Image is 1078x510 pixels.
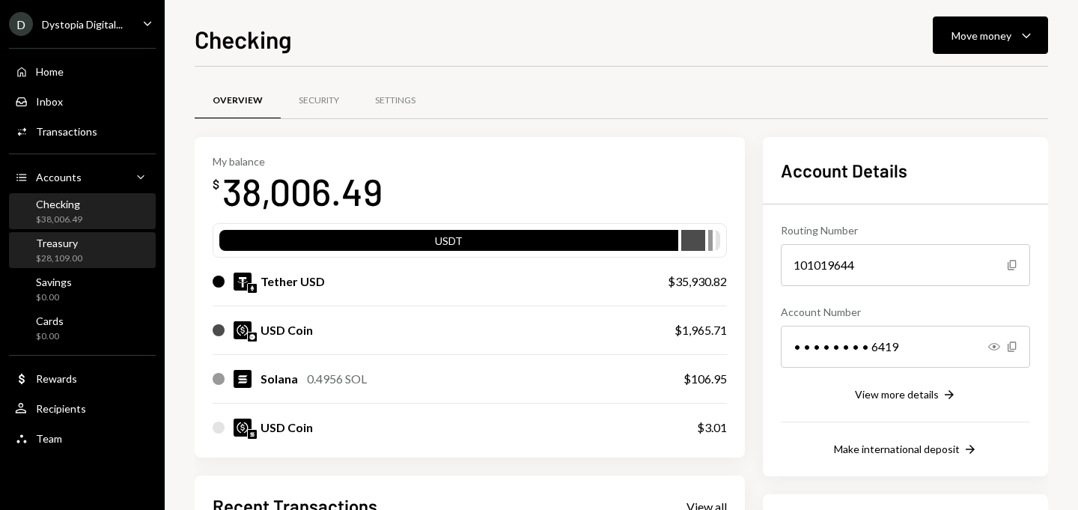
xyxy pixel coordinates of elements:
div: Transactions [36,125,97,138]
div: $0.00 [36,291,72,304]
div: 101019644 [781,244,1030,286]
div: USD Coin [261,419,313,437]
div: 0.4956 SOL [307,370,367,388]
h2: Account Details [781,158,1030,183]
div: Home [36,65,64,78]
div: Solana [261,370,298,388]
div: • • • • • • • • 6419 [781,326,1030,368]
a: Inbox [9,88,156,115]
div: $106.95 [683,370,727,388]
div: Account Number [781,304,1030,320]
div: USD Coin [261,321,313,339]
div: Dystopia Digital... [42,18,123,31]
div: Routing Number [781,222,1030,238]
div: $ [213,177,219,192]
div: $38,006.49 [36,213,82,226]
div: Inbox [36,95,63,108]
div: Accounts [36,171,82,183]
div: Tether USD [261,273,325,291]
div: View more details [855,388,939,401]
button: Move money [933,16,1048,54]
div: Cards [36,315,64,327]
a: Cards$0.00 [9,310,156,346]
img: USDC [234,321,252,339]
a: Team [9,425,156,452]
a: Overview [195,82,281,120]
div: $0.00 [36,330,64,343]
img: USDT [234,273,252,291]
a: Transactions [9,118,156,145]
a: Savings$0.00 [9,271,156,307]
div: D [9,12,33,36]
div: Checking [36,198,82,210]
div: Settings [375,94,415,107]
a: Rewards [9,365,156,392]
img: solana-mainnet [248,430,257,439]
img: ethereum-mainnet [248,284,257,293]
div: USDT [219,233,678,254]
a: Accounts [9,163,156,190]
div: Rewards [36,372,77,385]
div: $35,930.82 [668,273,727,291]
img: USDC [234,419,252,437]
div: Make international deposit [834,443,960,455]
button: Make international deposit [834,442,978,458]
div: My balance [213,155,383,168]
div: Team [36,432,62,445]
div: Security [299,94,339,107]
div: Savings [36,276,72,288]
div: $1,965.71 [674,321,727,339]
a: Treasury$28,109.00 [9,232,156,268]
h1: Checking [195,24,292,54]
a: Settings [357,82,433,120]
div: Treasury [36,237,82,249]
div: $28,109.00 [36,252,82,265]
button: View more details [855,387,957,404]
div: Overview [213,94,263,107]
img: SOL [234,370,252,388]
a: Security [281,82,357,120]
div: $3.01 [697,419,727,437]
a: Checking$38,006.49 [9,193,156,229]
div: 38,006.49 [222,168,383,215]
a: Home [9,58,156,85]
a: Recipients [9,395,156,422]
div: Recipients [36,402,86,415]
div: Move money [951,28,1011,43]
img: base-mainnet [248,333,257,341]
